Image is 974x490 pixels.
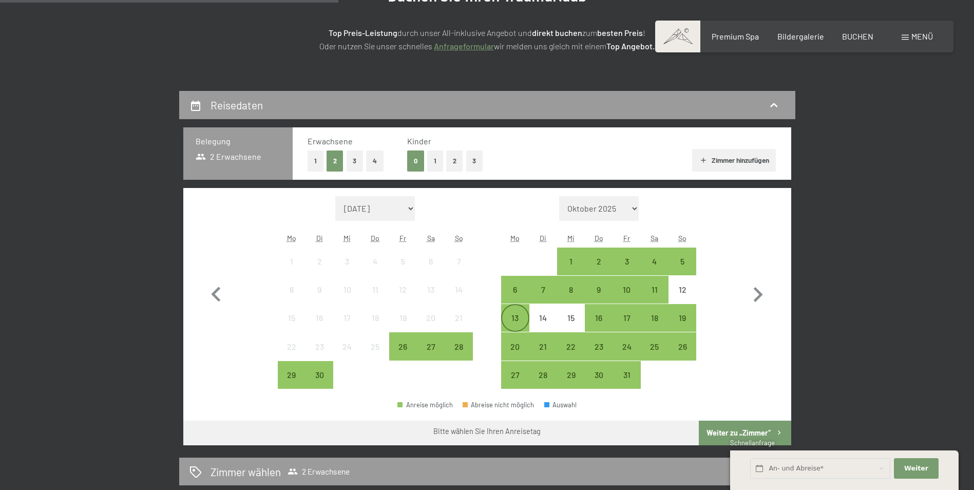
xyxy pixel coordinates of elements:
[529,276,557,304] div: Tue Oct 07 2025
[642,257,667,283] div: 4
[557,361,585,389] div: Wed Oct 29 2025
[308,150,323,172] button: 1
[305,304,333,332] div: Tue Sep 16 2025
[417,332,445,360] div: Sat Sep 27 2025
[613,276,640,304] div: Anreise möglich
[842,31,873,41] a: BUCHEN
[557,304,585,332] div: Wed Oct 15 2025
[389,276,417,304] div: Anreise nicht möglich
[585,304,613,332] div: Thu Oct 16 2025
[279,286,304,311] div: 8
[911,31,933,41] span: Menü
[417,276,445,304] div: Anreise nicht möglich
[333,332,361,360] div: Wed Sep 24 2025
[361,276,389,304] div: Anreise nicht möglich
[540,234,546,242] abbr: Dienstag
[305,332,333,360] div: Tue Sep 23 2025
[417,248,445,275] div: Anreise nicht möglich
[595,234,603,242] abbr: Donnerstag
[389,332,417,360] div: Anreise möglich
[614,286,639,311] div: 10
[307,371,332,397] div: 30
[279,314,304,340] div: 15
[196,136,280,147] h3: Belegung
[557,304,585,332] div: Anreise nicht möglich
[670,257,695,283] div: 5
[529,304,557,332] div: Tue Oct 14 2025
[362,314,388,340] div: 18
[606,41,655,51] strong: Top Angebot.
[343,234,351,242] abbr: Mittwoch
[417,304,445,332] div: Anreise nicht möglich
[529,332,557,360] div: Tue Oct 21 2025
[361,248,389,275] div: Anreise nicht möglich
[196,151,262,162] span: 2 Erwachsene
[614,257,639,283] div: 3
[585,361,613,389] div: Thu Oct 30 2025
[305,332,333,360] div: Anreise nicht möglich
[529,361,557,389] div: Anreise möglich
[389,332,417,360] div: Fri Sep 26 2025
[567,234,575,242] abbr: Mittwoch
[445,248,472,275] div: Anreise nicht möglich
[463,402,534,408] div: Abreise nicht möglich
[466,150,483,172] button: 3
[307,343,332,368] div: 23
[361,304,389,332] div: Thu Sep 18 2025
[904,464,928,473] span: Weiter
[434,41,494,51] a: Anfrageformular
[557,361,585,389] div: Anreise möglich
[642,286,667,311] div: 11
[362,286,388,311] div: 11
[333,276,361,304] div: Wed Sep 10 2025
[502,371,528,397] div: 27
[418,343,444,368] div: 27
[417,248,445,275] div: Sat Sep 06 2025
[417,332,445,360] div: Anreise möglich
[316,234,323,242] abbr: Dienstag
[433,426,541,437] div: Bitte wählen Sie Ihren Anreisetag
[445,276,472,304] div: Anreise nicht möglich
[502,314,528,340] div: 13
[613,248,640,275] div: Fri Oct 03 2025
[278,332,305,360] div: Anreise nicht möglich
[613,276,640,304] div: Fri Oct 10 2025
[417,276,445,304] div: Sat Sep 13 2025
[446,150,463,172] button: 2
[287,234,296,242] abbr: Montag
[446,314,471,340] div: 21
[613,332,640,360] div: Fri Oct 24 2025
[651,234,658,242] abbr: Samstag
[641,248,669,275] div: Anreise möglich
[278,248,305,275] div: Anreise nicht möglich
[510,234,520,242] abbr: Montag
[544,402,577,408] div: Auswahl
[334,314,360,340] div: 17
[501,332,529,360] div: Anreise möglich
[334,343,360,368] div: 24
[529,361,557,389] div: Tue Oct 28 2025
[585,248,613,275] div: Anreise möglich
[670,286,695,311] div: 12
[529,304,557,332] div: Anreise nicht möglich
[501,276,529,304] div: Anreise möglich
[307,286,332,311] div: 9
[231,26,744,52] p: durch unser All-inklusive Angebot und zum ! Oder nutzen Sie unser schnelles wir melden uns gleich...
[418,314,444,340] div: 20
[532,28,582,37] strong: direkt buchen
[641,332,669,360] div: Sat Oct 25 2025
[279,371,304,397] div: 29
[529,332,557,360] div: Anreise möglich
[389,276,417,304] div: Fri Sep 12 2025
[669,304,696,332] div: Sun Oct 19 2025
[278,361,305,389] div: Anreise möglich
[305,248,333,275] div: Tue Sep 02 2025
[641,304,669,332] div: Sat Oct 18 2025
[558,314,584,340] div: 15
[305,361,333,389] div: Anreise möglich
[613,304,640,332] div: Anreise möglich
[307,257,332,283] div: 2
[362,343,388,368] div: 25
[278,276,305,304] div: Mon Sep 08 2025
[501,304,529,332] div: Mon Oct 13 2025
